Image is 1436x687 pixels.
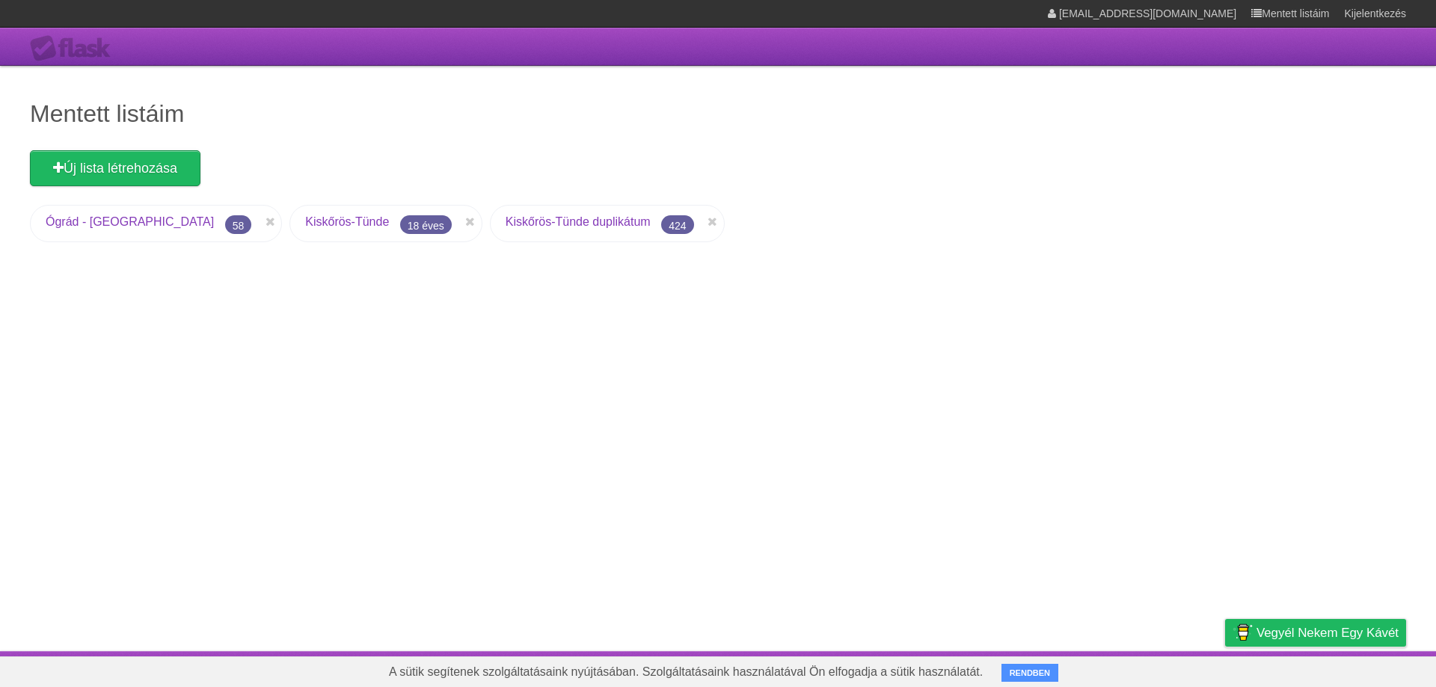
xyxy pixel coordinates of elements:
font: 424 [669,220,686,232]
a: Körülbelül [994,655,1047,683]
font: A sütik segítenek szolgáltatásaink nyújtásában. Szolgáltatásaink használatával Ön elfogadja a süt... [389,665,983,678]
a: Ógrád - [GEOGRAPHIC_DATA] [46,215,214,228]
a: Új lista létrehozása [30,150,200,186]
font: RENDBEN [1010,668,1050,677]
a: Fejlesztők [1066,655,1120,683]
a: Kiskőrös-Tünde [305,215,389,228]
a: Kiskőrös-Tünde duplikátum [506,215,651,228]
font: 18 éves [408,220,444,232]
a: Javasoljon egy funkciót [1283,655,1406,683]
a: Vegyél nekem egy kávét [1225,619,1406,647]
font: Mentett listáim [30,100,184,127]
font: Új lista létrehozása [64,161,177,176]
img: Vegyél nekem egy kávét [1233,620,1253,645]
font: [EMAIL_ADDRESS][DOMAIN_NAME] [1059,7,1236,19]
a: Feltételek [1138,655,1190,683]
button: RENDBEN [1001,664,1058,682]
font: 58 [233,220,245,232]
font: Mentett listáim [1262,7,1329,19]
font: Vegyél nekem egy kávét [1256,626,1399,640]
font: Kijelentkezés [1345,7,1407,19]
a: Magánélet [1208,655,1264,683]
